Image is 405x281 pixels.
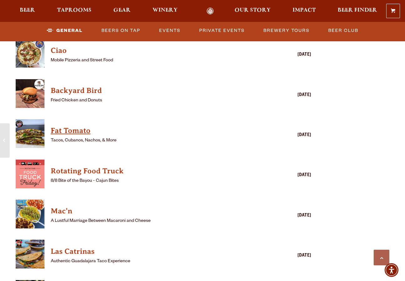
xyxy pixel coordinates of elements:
a: Our Story [231,8,275,15]
img: thumbnail food truck [16,119,44,148]
a: View Las Catrinas details (opens in a new window) [16,240,44,272]
h4: Ciao [51,46,258,56]
div: [DATE] [261,212,311,220]
a: Private Events [197,23,247,38]
img: thumbnail food truck [16,39,44,68]
a: View Mac'n details (opens in a new window) [51,205,258,217]
p: Fried Chicken and Donuts [51,97,258,105]
a: View Rotating Food Truck details (opens in a new window) [51,165,258,177]
p: 8/8 Bite of the Bayou - Cajun Bites [51,177,258,185]
a: Beers on Tap [99,23,143,38]
a: View Backyard Bird details (opens in a new window) [51,84,258,97]
img: thumbnail food truck [16,240,44,268]
span: Gear [113,8,131,13]
a: View Backyard Bird details (opens in a new window) [16,79,44,111]
h4: Fat Tomato [51,126,258,136]
span: Beer Finder [338,8,377,13]
div: [DATE] [261,132,311,139]
p: Authentic Guadalajara Taco Experience [51,258,258,265]
span: Winery [153,8,178,13]
a: Events [157,23,183,38]
a: Brewery Tours [261,23,312,38]
img: thumbnail food truck [16,160,44,188]
a: View Rotating Food Truck details (opens in a new window) [16,160,44,192]
div: [DATE] [261,51,311,59]
div: [DATE] [261,172,311,179]
a: View Ciao details (opens in a new window) [51,44,258,57]
a: Taprooms [53,8,96,15]
span: Our Story [235,8,271,13]
p: Tacos, Cubanos, Nachos, & More [51,137,258,145]
a: View Ciao details (opens in a new window) [16,39,44,71]
h4: Rotating Food Truck [51,166,258,176]
div: Accessibility Menu [385,263,398,277]
h4: Backyard Bird [51,86,258,96]
a: View Las Catrinas details (opens in a new window) [51,245,258,258]
img: thumbnail food truck [16,79,44,108]
a: View Mac'n details (opens in a new window) [16,200,44,232]
a: Odell Home [199,8,222,15]
a: Beer [16,8,39,15]
a: General [44,23,85,38]
p: A Lustful Marriage Between Macaroni and Cheese [51,217,258,225]
img: thumbnail food truck [16,200,44,228]
a: Beer Finder [334,8,381,15]
span: Taprooms [57,8,91,13]
div: [DATE] [261,92,311,99]
div: [DATE] [261,252,311,260]
a: Gear [109,8,135,15]
a: Impact [288,8,320,15]
p: Mobile Pizzeria and Street Food [51,57,258,64]
h4: Las Catrinas [51,247,258,257]
a: View Fat Tomato details (opens in a new window) [16,119,44,151]
span: Beer [20,8,35,13]
span: Impact [293,8,316,13]
a: Beer Club [326,23,361,38]
a: Winery [148,8,182,15]
a: View Fat Tomato details (opens in a new window) [51,125,258,137]
h4: Mac'n [51,206,258,216]
a: Scroll to top [374,250,389,265]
